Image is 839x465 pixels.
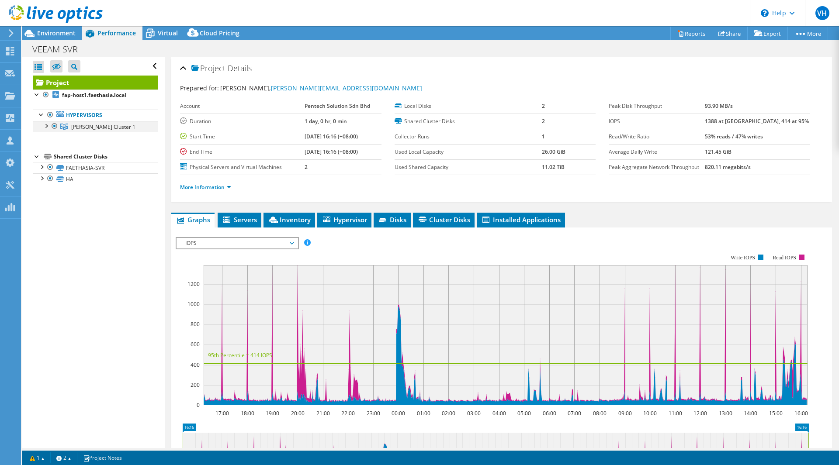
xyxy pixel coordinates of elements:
text: 08:00 [593,410,607,417]
text: 17:00 [215,410,229,417]
label: Duration [180,117,305,126]
text: 14:00 [744,410,757,417]
b: 820.11 megabits/s [705,163,751,171]
text: 01:00 [417,410,430,417]
text: 07:00 [568,410,581,417]
text: 03:00 [467,410,481,417]
text: Write IOPS [731,255,755,261]
label: Shared Cluster Disks [395,117,542,126]
a: Export [747,27,788,40]
text: 23:00 [367,410,380,417]
text: 400 [191,361,200,369]
text: 19:00 [266,410,279,417]
a: FAETHASIA-SVR [33,162,158,173]
label: IOPS [609,117,705,126]
text: 200 [191,381,200,389]
b: 93.90 MB/s [705,102,733,110]
text: 02:00 [442,410,455,417]
a: Reports [670,27,712,40]
b: 11.02 TiB [542,163,565,171]
label: Average Daily Write [609,148,705,156]
text: 1000 [187,300,200,308]
span: [PERSON_NAME], [220,84,422,92]
label: Peak Aggregate Network Throughput [609,163,705,172]
div: Shared Cluster Disks [54,152,158,162]
span: Project [191,64,225,73]
a: Project [33,76,158,90]
text: 12:00 [693,410,707,417]
b: 2 [305,163,308,171]
a: fap-host1.faethasia.local [33,90,158,101]
label: Read/Write Ratio [609,132,705,141]
label: Prepared for: [180,84,219,92]
b: 121.45 GiB [705,148,732,155]
a: [PERSON_NAME][EMAIL_ADDRESS][DOMAIN_NAME] [271,84,422,92]
b: [DATE] 16:16 (+08:00) [305,133,358,140]
b: 26.00 GiB [542,148,565,155]
text: 15:00 [769,410,783,417]
span: [PERSON_NAME] Cluster 1 [71,123,135,131]
a: More [787,27,828,40]
text: 18:00 [241,410,254,417]
label: Local Disks [395,102,542,110]
b: 1 [542,133,545,140]
text: 04:00 [492,410,506,417]
label: Start Time [180,132,305,141]
text: 21:00 [316,410,330,417]
b: 2 [542,102,545,110]
span: VH [815,6,829,20]
span: Cloud Pricing [200,29,239,37]
a: Project Notes [77,452,128,463]
label: Account [180,102,305,110]
text: 09:00 [618,410,632,417]
a: 1 [24,452,51,463]
span: Details [228,63,252,73]
b: 2 [542,117,545,125]
a: 2 [50,452,77,463]
text: 20:00 [291,410,305,417]
text: Read IOPS [773,255,797,261]
b: 53% reads / 47% writes [705,133,763,140]
h1: VEEAM-SVR [28,45,91,54]
text: 600 [191,341,200,348]
span: Environment [37,29,76,37]
text: 13:00 [719,410,732,417]
span: Performance [97,29,136,37]
span: Servers [222,215,257,224]
text: 16:00 [794,410,808,417]
a: Share [712,27,748,40]
label: End Time [180,148,305,156]
text: 800 [191,320,200,328]
svg: \n [761,9,769,17]
text: 1200 [187,280,200,288]
text: 95th Percentile = 414 IOPS [208,351,272,359]
span: Installed Applications [481,215,561,224]
label: Used Shared Capacity [395,163,542,172]
span: Graphs [176,215,210,224]
text: 0 [197,401,200,409]
a: HA [33,173,158,185]
text: 11:00 [669,410,682,417]
label: Peak Disk Throughput [609,102,705,110]
text: 05:00 [517,410,531,417]
span: Hypervisor [322,215,367,224]
label: Used Local Capacity [395,148,542,156]
span: Virtual [158,29,178,37]
a: Faeth Cluster 1 [33,121,158,132]
b: fap-host1.faethasia.local [62,91,126,99]
text: 00:00 [392,410,405,417]
text: 06:00 [543,410,556,417]
span: Inventory [268,215,311,224]
span: Disks [378,215,406,224]
a: Hypervisors [33,110,158,121]
b: 1 day, 0 hr, 0 min [305,117,347,125]
span: Cluster Disks [417,215,470,224]
b: [DATE] 16:16 (+08:00) [305,148,358,155]
label: Collector Runs [395,132,542,141]
b: 1388 at [GEOGRAPHIC_DATA], 414 at 95% [705,117,809,125]
text: 10:00 [643,410,657,417]
a: More Information [180,183,231,191]
text: 22:00 [341,410,355,417]
label: Physical Servers and Virtual Machines [180,163,305,172]
b: Pentech Solution Sdn Bhd [305,102,370,110]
